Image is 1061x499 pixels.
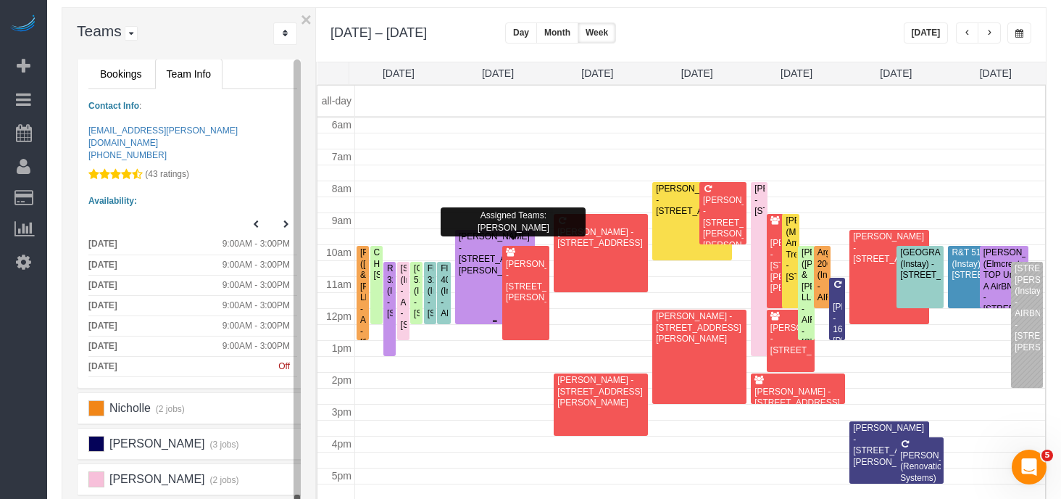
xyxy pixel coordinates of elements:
div: 9:00AM - 3:00PM [197,259,290,271]
p: Availability: [88,195,297,207]
small: (3 jobs) [208,440,239,450]
span: 5pm [332,470,351,482]
div: [PERSON_NAME] ([PERSON_NAME] & [PERSON_NAME], LLC - AIRBNB) - [STREET_ADDRESS] [801,247,812,348]
div: [PERSON_NAME] ([PERSON_NAME] & [PERSON_NAME], LLC - AIRBNB) - [STREET_ADDRESS] [359,247,366,348]
p: (43 ratings) [88,168,297,181]
iframe: Intercom live chat [1012,450,1047,484]
a: [DATE] [681,67,713,79]
div: 9:00AM - 3:00PM [197,238,290,250]
div: Argonne 206 (Instay - AIRBNB) - [STREET_ADDRESS] [817,247,828,326]
div: [PERSON_NAME] (Mid America Trenchers) - [STREET_ADDRESS] [785,215,796,283]
div: 9:00AM - 3:00PM [197,279,290,292]
span: 1pm [332,342,351,354]
div: [PERSON_NAME] - [STREET_ADDRESS][PERSON_NAME] [852,423,926,468]
button: × [301,10,312,29]
span: 4pm [332,438,351,450]
span: Teams [77,22,122,39]
span: [DATE] [88,260,117,270]
div: [PERSON_NAME] - [STREET_ADDRESS] [655,183,729,217]
div: [PERSON_NAME] - 1630 [PERSON_NAME], [GEOGRAPHIC_DATA], IA 50010 [832,302,842,380]
button: Day [505,22,537,44]
div: [PERSON_NAME] - [STREET_ADDRESS][PERSON_NAME] [505,259,546,304]
a: [DATE] [482,67,514,79]
div: [PERSON_NAME] - [STREET_ADDRESS] [557,227,645,249]
a: [DATE] [383,67,415,79]
span: all-day [322,95,351,107]
div: 9:00AM - 3:00PM [197,320,290,332]
div: R&T 514 (Instay) - [STREET_ADDRESS] [951,247,994,281]
span: Bookings [100,68,142,80]
a: [DATE] [581,67,613,79]
div: Assigned Teams: [PERSON_NAME] [441,207,586,236]
span: [DATE] [88,280,117,290]
div: 9:00AM - 3:00PM [197,300,290,312]
button: Month [536,22,578,44]
span: [DATE] [88,239,117,249]
div: 9:00AM - 3:00PM [197,340,290,352]
span: [DATE] [88,341,117,351]
span: 6am [332,119,351,131]
span: [DATE] [88,300,117,310]
span: 10am [326,247,351,258]
small: (2 jobs) [208,475,239,485]
span: [PERSON_NAME] [107,437,204,450]
a: Team Info [155,59,222,89]
span: Team Info [167,68,211,80]
span: Nicholle [107,402,150,414]
div: [PERSON_NAME] - [STREET_ADDRESS] [754,387,842,409]
span: 3pm [332,406,351,418]
a: [DATE] [781,67,812,79]
button: [DATE] [904,22,949,44]
div: [PERSON_NAME] (Elmcrest TOP Unit A AirBNB) - [STREET_ADDRESS] [983,247,1025,315]
div: [PERSON_NAME] - [STREET_ADDRESS][PERSON_NAME] [655,311,744,345]
span: [PERSON_NAME] [107,473,204,485]
small: (2 jobs) [154,404,185,414]
span: Off [278,361,290,371]
a: [DATE] [880,67,912,79]
div: [STREET_ADDRESS][PERSON_NAME] (Instay - AIRBNB) - [STREET_ADDRESS][PERSON_NAME] [1014,263,1039,353]
button: Week [578,22,616,44]
div: [PERSON_NAME] - [STREET_ADDRESS] [770,323,812,356]
a: Bookings [88,59,154,89]
span: [DATE] [88,361,117,371]
p: : [88,100,297,162]
i: Sort Teams [283,29,288,38]
strong: Contact Info [88,101,139,111]
div: [PERSON_NAME] - [STREET_ADDRESS] [754,183,765,217]
span: 11am [326,279,351,290]
div: R&T 327 (Instay) - [STREET_ADDRESS] [386,263,393,319]
div: [PERSON_NAME] - [STREET_ADDRESS][PERSON_NAME][PERSON_NAME] [770,238,781,294]
span: 8am [332,183,351,194]
span: 5 [1041,450,1053,461]
span: 2pm [332,374,351,386]
span: 12pm [326,310,351,322]
div: [PERSON_NAME] - [STREET_ADDRESS][PERSON_NAME] [458,231,532,276]
div: Flux 312 (Instay) - [STREET_ADDRESS] [427,263,433,319]
span: 9am [332,215,351,226]
div: [STREET_ADDRESS] (Instay - AIRBNB) - [STREET_ADDRESS] [400,263,407,331]
h2: [DATE] – [DATE] [330,22,427,41]
div: [PERSON_NAME] - [STREET_ADDRESS] [852,231,926,265]
span: [DATE] [88,321,117,331]
div: [PERSON_NAME] - [STREET_ADDRESS][PERSON_NAME] [557,375,645,408]
a: [DATE] [980,67,1012,79]
div: [PERSON_NAME] - [STREET_ADDRESS][PERSON_NAME][PERSON_NAME] [702,195,744,251]
a: [PHONE_NUMBER] [88,150,167,160]
img: Automaid Logo [9,15,38,35]
div: College Hill [STREET_ADDRESS] [373,247,380,281]
div: ... [273,22,297,45]
div: [GEOGRAPHIC_DATA] 512 (Instay) - [STREET_ADDRESS] [413,263,420,319]
span: 7am [332,151,351,162]
div: Flux 406 (Instay - AIRBNB) - [STREET_ADDRESS] [440,263,448,342]
div: [GEOGRAPHIC_DATA] (Instay) - [STREET_ADDRESS] [899,247,941,281]
a: [EMAIL_ADDRESS][PERSON_NAME][DOMAIN_NAME] [88,125,238,148]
